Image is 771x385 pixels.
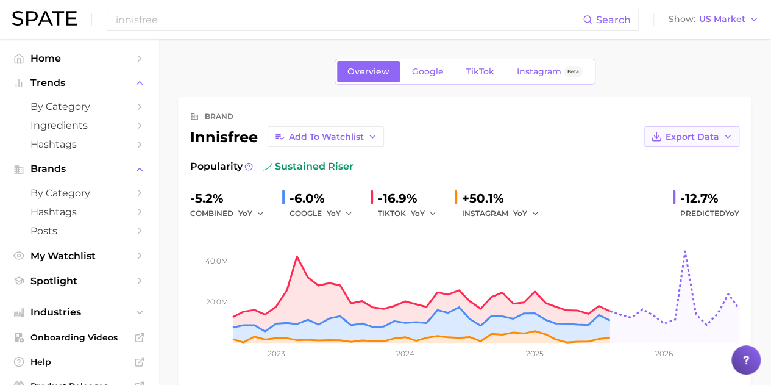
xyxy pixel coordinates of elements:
[10,221,149,240] a: Posts
[30,332,128,343] span: Onboarding Videos
[411,208,425,218] span: YoY
[115,9,583,30] input: Search here for a brand, industry, or ingredient
[655,349,673,358] tspan: 2026
[462,206,547,221] div: INSTAGRAM
[290,189,361,208] div: -6.0%
[238,208,252,218] span: YoY
[30,356,128,367] span: Help
[190,126,384,147] div: innisfree
[725,209,739,218] span: YoY
[190,189,272,208] div: -5.2%
[289,132,364,142] span: Add to Watchlist
[10,135,149,154] a: Hashtags
[10,97,149,116] a: by Category
[327,208,341,218] span: YoY
[506,61,593,82] a: InstagramBeta
[267,349,285,358] tspan: 2023
[30,307,128,318] span: Industries
[10,49,149,68] a: Home
[680,206,739,221] span: Predicted
[456,61,505,82] a: TikTok
[526,349,544,358] tspan: 2025
[327,206,353,221] button: YoY
[513,206,539,221] button: YoY
[263,162,272,171] img: sustained riser
[396,349,414,358] tspan: 2024
[30,164,128,175] span: Brands
[378,206,445,221] div: TIKTOK
[699,16,745,23] span: US Market
[513,208,527,218] span: YoY
[30,120,128,131] span: Ingredients
[30,225,128,237] span: Posts
[567,67,579,77] span: Beta
[669,16,695,23] span: Show
[517,67,561,77] span: Instagram
[238,206,265,221] button: YoY
[30,187,128,199] span: by Category
[10,328,149,347] a: Onboarding Videos
[205,109,233,124] div: brand
[378,189,445,208] div: -16.9%
[263,159,354,174] span: sustained riser
[462,189,547,208] div: +50.1%
[644,126,739,147] button: Export Data
[30,52,128,64] span: Home
[10,272,149,290] a: Spotlight
[30,101,128,112] span: by Category
[411,206,437,221] button: YoY
[680,189,739,208] div: -12.7%
[402,61,454,82] a: Google
[596,14,631,26] span: Search
[337,61,400,82] a: Overview
[12,11,77,26] img: SPATE
[10,303,149,322] button: Industries
[30,139,128,150] span: Hashtags
[268,126,384,147] button: Add to Watchlist
[10,160,149,178] button: Brands
[30,275,128,287] span: Spotlight
[412,67,444,77] span: Google
[190,206,272,221] div: combined
[10,74,149,92] button: Trends
[190,159,243,174] span: Popularity
[30,206,128,218] span: Hashtags
[10,116,149,135] a: Ingredients
[347,67,389,77] span: Overview
[10,246,149,265] a: My Watchlist
[10,353,149,371] a: Help
[30,250,128,262] span: My Watchlist
[30,77,128,88] span: Trends
[466,67,494,77] span: TikTok
[666,132,719,142] span: Export Data
[10,184,149,203] a: by Category
[666,12,762,27] button: ShowUS Market
[290,206,361,221] div: GOOGLE
[10,203,149,221] a: Hashtags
